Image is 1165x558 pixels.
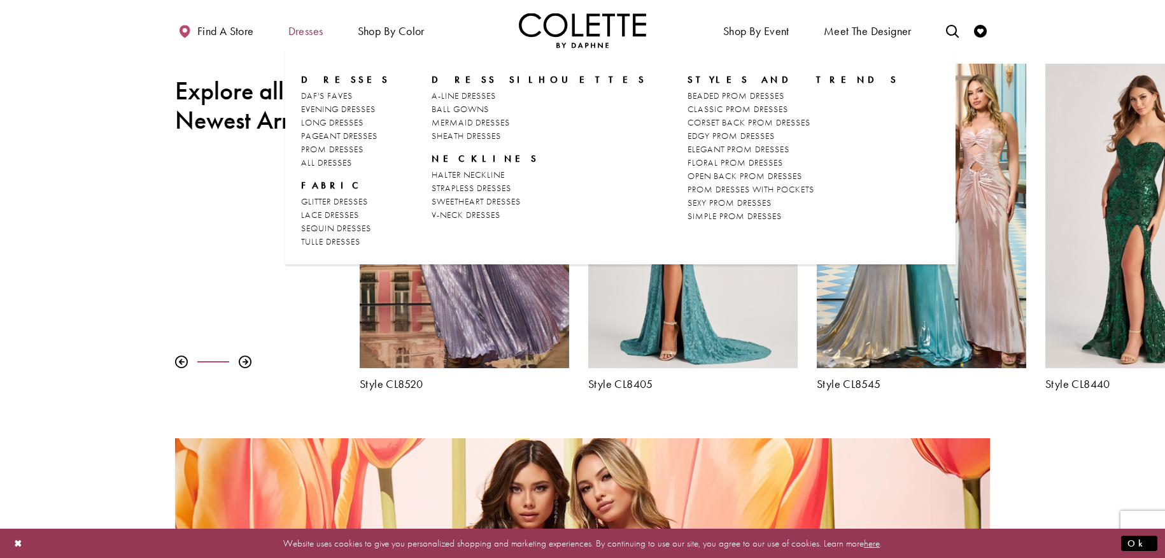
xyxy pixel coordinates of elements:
span: HALTER NECKLINE [432,169,505,180]
span: CLASSIC PROM DRESSES [688,103,788,115]
span: Shop By Event [720,13,793,48]
a: Toggle search [943,13,962,48]
span: FABRIC [301,179,390,192]
span: Find a store [197,25,254,38]
a: TULLE DRESSES [301,235,390,248]
a: SEQUIN DRESSES [301,222,390,235]
a: PAGEANT DRESSES [301,129,390,143]
button: Close Dialog [8,532,29,554]
span: Shop By Event [723,25,789,38]
span: NECKLINES [432,152,539,165]
a: GLITTER DRESSES [301,195,390,208]
span: FABRIC [301,179,365,192]
a: LACE DRESSES [301,208,390,222]
span: BEADED PROM DRESSES [688,90,784,101]
span: EDGY PROM DRESSES [688,130,775,141]
a: BALL GOWNS [432,103,646,116]
span: STYLES AND TRENDS [688,73,898,86]
a: EDGY PROM DRESSES [688,129,898,143]
a: PROM DRESSES [301,143,390,156]
a: CLASSIC PROM DRESSES [688,103,898,116]
span: V-NECK DRESSES [432,209,500,220]
img: Colette by Daphne [519,13,646,48]
a: STRAPLESS DRESSES [432,182,646,195]
span: SEXY PROM DRESSES [688,197,772,208]
span: CORSET BACK PROM DRESSES [688,117,810,128]
span: OPEN BACK PROM DRESSES [688,170,802,182]
a: DAF'S FAVES [301,89,390,103]
p: Website uses cookies to give you personalized shopping and marketing experiences. By continuing t... [92,534,1073,552]
a: A-LINE DRESSES [432,89,646,103]
span: MERMAID DRESSES [432,117,510,128]
a: Visit Home Page [519,13,646,48]
span: DRESS SILHOUETTES [432,73,646,86]
span: Dresses [301,73,390,86]
a: here [864,536,880,549]
a: SIMPLE PROM DRESSES [688,210,898,223]
a: BEADED PROM DRESSES [688,89,898,103]
a: FLORAL PROM DRESSES [688,156,898,169]
span: PROM DRESSES [301,143,364,155]
h2: Explore all the Newest Arrivals [175,76,341,135]
span: Shop by color [355,13,428,48]
a: ELEGANT PROM DRESSES [688,143,898,156]
span: PROM DRESSES WITH POCKETS [688,183,814,195]
span: LONG DRESSES [301,117,364,128]
span: NECKLINES [432,152,646,165]
a: PROM DRESSES WITH POCKETS [688,183,898,196]
span: FLORAL PROM DRESSES [688,157,783,168]
a: V-NECK DRESSES [432,208,646,222]
a: LONG DRESSES [301,116,390,129]
a: MERMAID DRESSES [432,116,646,129]
span: GLITTER DRESSES [301,196,368,207]
span: Shop by color [358,25,425,38]
span: PAGEANT DRESSES [301,130,378,141]
button: Submit Dialog [1121,535,1157,551]
span: LACE DRESSES [301,209,359,220]
span: SEQUIN DRESSES [301,222,371,234]
a: SHEATH DRESSES [432,129,646,143]
a: Find a store [175,13,257,48]
a: CORSET BACK PROM DRESSES [688,116,898,129]
span: SIMPLE PROM DRESSES [688,210,782,222]
a: EVENING DRESSES [301,103,390,116]
a: SEXY PROM DRESSES [688,196,898,210]
span: TULLE DRESSES [301,236,360,247]
span: Dresses [288,25,323,38]
a: Meet the designer [821,13,915,48]
a: SWEETHEART DRESSES [432,195,646,208]
span: DAF'S FAVES [301,90,353,101]
span: SHEATH DRESSES [432,130,501,141]
span: ELEGANT PROM DRESSES [688,143,789,155]
a: Style CL8520 [360,378,569,390]
span: STRAPLESS DRESSES [432,182,511,194]
a: ALL DRESSES [301,156,390,169]
a: Style CL8405 [588,378,798,390]
a: Check Wishlist [971,13,990,48]
span: Dresses [285,13,327,48]
a: Style CL8545 [817,378,1026,390]
a: OPEN BACK PROM DRESSES [688,169,898,183]
span: Meet the designer [824,25,912,38]
span: BALL GOWNS [432,103,489,115]
span: A-LINE DRESSES [432,90,496,101]
a: HALTER NECKLINE [432,168,646,182]
span: EVENING DRESSES [301,103,376,115]
span: SWEETHEART DRESSES [432,196,521,207]
span: ALL DRESSES [301,157,352,168]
